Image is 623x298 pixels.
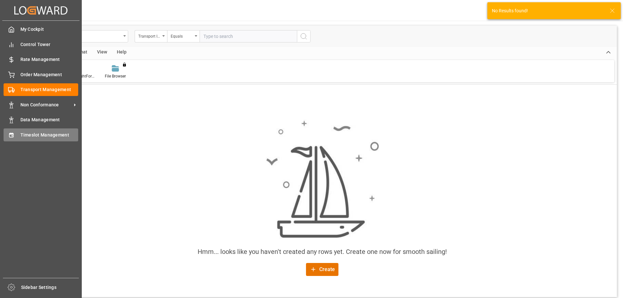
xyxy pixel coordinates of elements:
div: Help [112,47,131,58]
button: search button [297,30,311,42]
div: Transport ID Logward [138,32,160,39]
span: My Cockpit [20,26,79,33]
button: Create [306,263,338,276]
button: open menu [167,30,200,42]
div: Equals [171,32,193,39]
span: Order Management [20,71,79,78]
div: No Results found! [492,7,604,14]
input: Type to search [200,30,297,42]
a: Transport Management [4,83,78,96]
a: Order Management [4,68,78,81]
span: Rate Management [20,56,79,63]
span: Data Management [20,116,79,123]
div: Hmm... looks like you haven't created any rows yet. Create one now for smooth sailing! [198,247,447,256]
span: Timeslot Management [20,132,79,138]
span: Transport Management [20,86,79,93]
img: smooth_sailing.jpeg [265,120,379,239]
a: Timeslot Management [4,128,78,141]
span: Sidebar Settings [21,284,79,291]
span: Control Tower [20,41,79,48]
span: Non Conformance [20,101,72,108]
a: Data Management [4,113,78,126]
div: View [92,47,112,58]
a: Rate Management [4,53,78,66]
div: Create [310,266,335,273]
a: My Cockpit [4,23,78,36]
button: open menu [135,30,167,42]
